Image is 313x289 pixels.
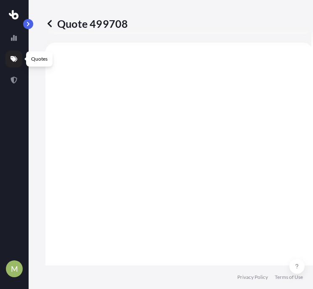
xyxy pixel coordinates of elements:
[11,265,18,273] span: M
[45,17,128,30] p: Quote 499708
[275,274,303,281] a: Terms of Use
[237,274,268,281] a: Privacy Policy
[26,51,53,67] div: Quotes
